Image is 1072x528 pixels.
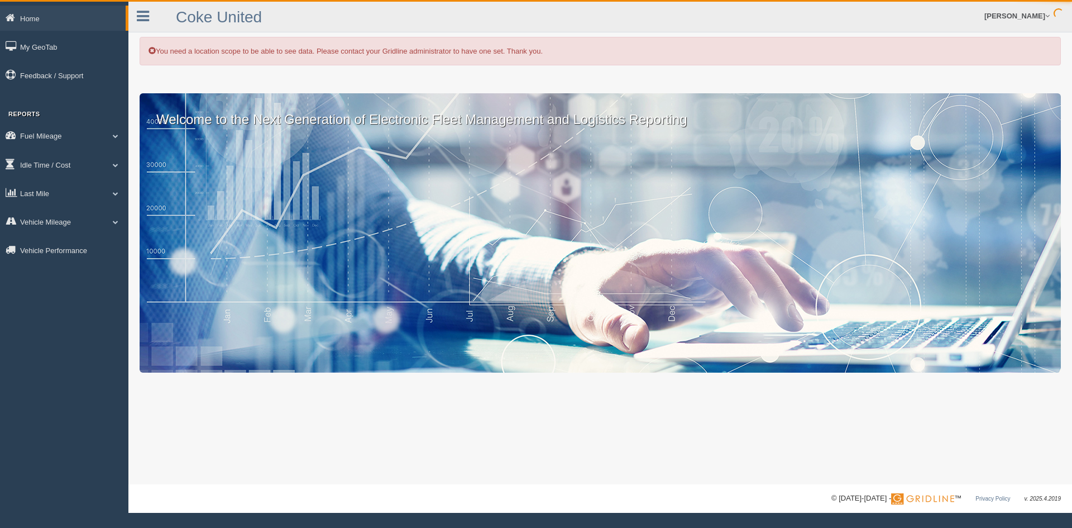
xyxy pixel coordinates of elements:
div: You need a location scope to be able to see data. Please contact your Gridline administrator to h... [140,37,1061,65]
a: Coke United [176,8,262,26]
a: Privacy Policy [975,496,1010,502]
span: v. 2025.4.2019 [1025,496,1061,502]
img: Gridline [891,493,954,505]
p: Welcome to the Next Generation of Electronic Fleet Management and Logistics Reporting [140,93,1061,129]
div: © [DATE]-[DATE] - ™ [831,493,1061,505]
